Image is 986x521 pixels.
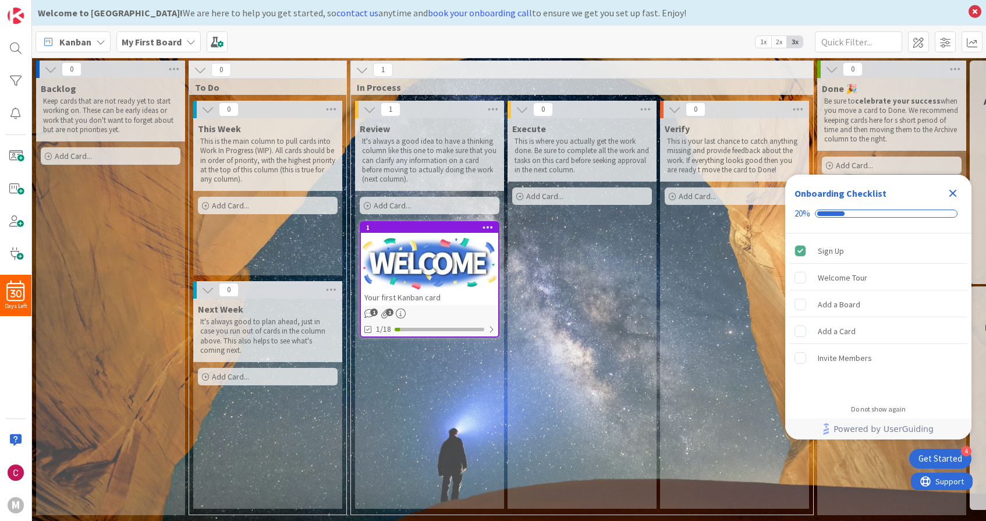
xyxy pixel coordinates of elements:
[818,244,844,258] div: Sign Up
[679,191,716,201] span: Add Card...
[8,465,24,481] img: CQ
[785,175,971,440] div: Checklist Container
[200,137,335,184] p: This is the main column to pull cards into Work In Progress (WIP). All cards should be in order o...
[55,151,92,161] span: Add Card...
[818,351,872,365] div: Invite Members
[851,405,906,414] div: Do not show again
[212,371,249,382] span: Add Card...
[855,96,941,106] strong: celebrate your success
[843,62,863,76] span: 0
[370,309,378,316] span: 1
[386,309,393,316] span: 1
[667,137,802,175] p: This is your last chance to catch anything missing and provide feedback about the work. If everyt...
[366,224,498,232] div: 1
[790,345,967,371] div: Invite Members is incomplete.
[357,81,799,93] span: In Process
[756,36,771,48] span: 1x
[795,208,810,219] div: 20%
[10,290,22,298] span: 30
[211,63,231,77] span: 0
[795,208,962,219] div: Checklist progress: 20%
[515,137,650,175] p: This is where you actually get the work done. Be sure to complete all the work and tasks on this ...
[815,31,902,52] input: Quick Filter...
[195,81,332,93] span: To Do
[785,233,971,397] div: Checklist items
[336,7,378,19] a: contact us
[374,200,411,211] span: Add Card...
[822,83,857,94] span: Done 🎉
[834,422,934,436] span: Powered by UserGuiding
[787,36,803,48] span: 3x
[62,62,81,76] span: 0
[362,137,497,184] p: It's always a good idea to have a thinking column like this one to make sure that you can clarify...
[41,83,76,94] span: Backlog
[212,200,249,211] span: Add Card...
[944,184,962,203] div: Close Checklist
[818,324,856,338] div: Add a Card
[198,303,243,315] span: Next Week
[8,8,24,24] img: Visit kanbanzone.com
[38,7,183,19] b: Welcome to [GEOGRAPHIC_DATA]!
[122,36,182,48] b: My First Board
[790,292,967,317] div: Add a Board is incomplete.
[533,102,553,116] span: 0
[818,297,860,311] div: Add a Board
[24,2,53,16] span: Support
[526,191,563,201] span: Add Card...
[790,238,967,264] div: Sign Up is complete.
[818,271,867,285] div: Welcome Tour
[219,102,239,116] span: 0
[376,323,391,335] span: 1/18
[59,35,91,49] span: Kanban
[686,102,705,116] span: 0
[219,283,239,297] span: 0
[361,222,498,305] div: 1Your first Kanban card
[361,290,498,305] div: Your first Kanban card
[43,97,178,134] p: Keep cards that are not ready yet to start working on. These can be early ideas or work that you ...
[381,102,400,116] span: 1
[373,63,393,77] span: 1
[771,36,787,48] span: 2x
[428,7,532,19] a: book your onboarding call
[785,419,971,440] div: Footer
[909,449,971,469] div: Open Get Started checklist, remaining modules: 4
[791,419,966,440] a: Powered by UserGuiding
[665,123,690,134] span: Verify
[824,97,959,144] p: Be sure to when you move a card to Done. We recommend keeping cards here for s short period of ti...
[795,186,886,200] div: Onboarding Checklist
[38,6,963,20] div: We are here to help you get started, so anytime and to ensure we get you set up fast. Enjoy!
[8,497,24,513] div: M
[512,123,546,134] span: Execute
[198,123,241,134] span: This Week
[361,222,498,233] div: 1
[360,123,390,134] span: Review
[918,453,962,465] div: Get Started
[961,446,971,456] div: 4
[790,265,967,290] div: Welcome Tour is incomplete.
[836,160,873,171] span: Add Card...
[790,318,967,344] div: Add a Card is incomplete.
[200,317,335,355] p: It's always good to plan ahead, just in case you run out of cards in the column above. This also ...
